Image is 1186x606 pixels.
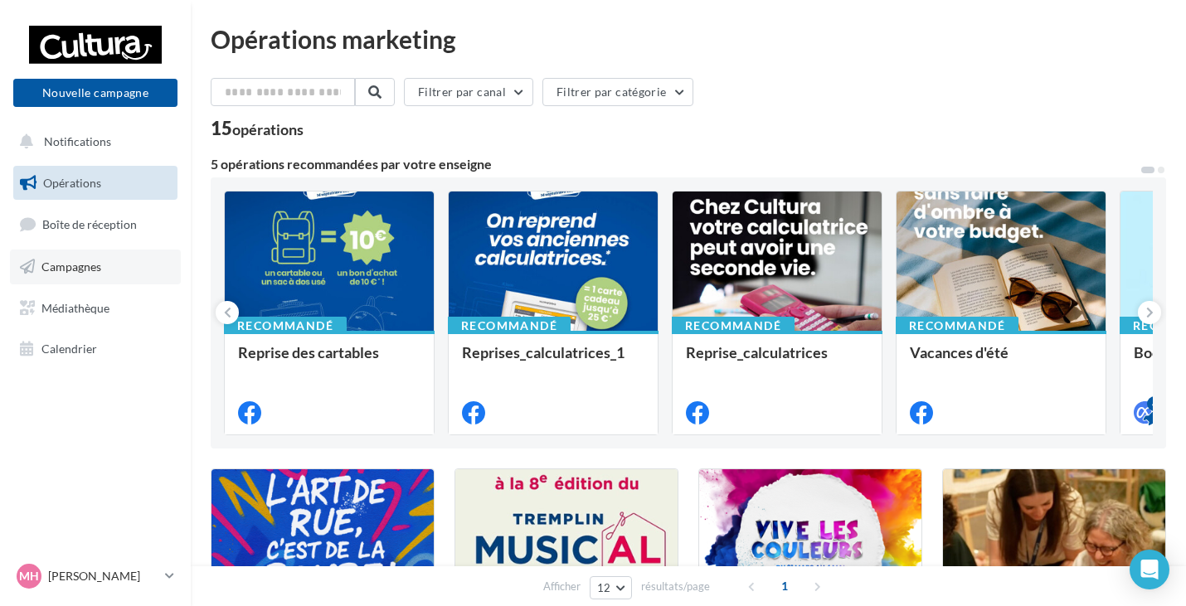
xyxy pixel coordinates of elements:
[41,300,109,314] span: Médiathèque
[48,568,158,584] p: [PERSON_NAME]
[41,342,97,356] span: Calendrier
[543,579,581,594] span: Afficher
[19,568,39,584] span: MH
[896,317,1018,335] div: Recommandé
[211,27,1166,51] div: Opérations marketing
[44,134,111,148] span: Notifications
[771,573,798,599] span: 1
[42,217,137,231] span: Boîte de réception
[686,344,868,377] div: Reprise_calculatrices
[10,291,181,326] a: Médiathèque
[590,576,632,599] button: 12
[462,344,644,377] div: Reprises_calculatrices_1
[10,124,174,159] button: Notifications
[404,78,533,106] button: Filtrer par canal
[10,166,181,201] a: Opérations
[211,158,1140,171] div: 5 opérations recommandées par votre enseigne
[1130,550,1169,589] div: Open Intercom Messenger
[10,250,181,284] a: Campagnes
[224,317,347,335] div: Recommandé
[641,579,710,594] span: résultats/page
[10,206,181,242] a: Boîte de réception
[597,581,611,594] span: 12
[542,78,693,106] button: Filtrer par catégorie
[41,259,101,274] span: Campagnes
[672,317,795,335] div: Recommandé
[232,122,304,137] div: opérations
[13,560,177,592] a: MH [PERSON_NAME]
[1147,396,1162,411] div: 4
[448,317,571,335] div: Recommandé
[10,332,181,366] a: Calendrier
[910,344,1092,377] div: Vacances d'été
[238,344,420,377] div: Reprise des cartables
[211,119,304,138] div: 15
[13,79,177,107] button: Nouvelle campagne
[43,176,101,190] span: Opérations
